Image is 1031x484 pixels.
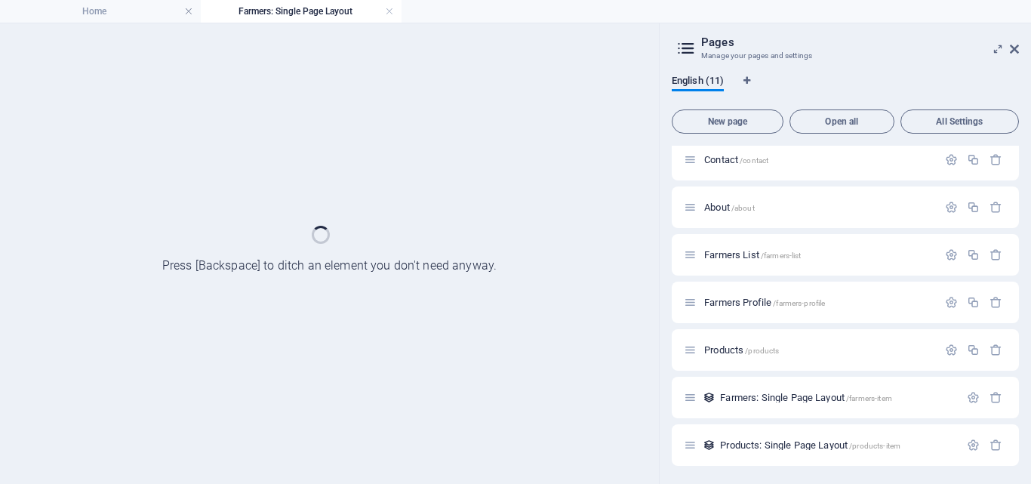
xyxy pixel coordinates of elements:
div: Remove [989,248,1002,261]
div: Settings [945,153,958,166]
div: Products: Single Page Layout/products-item [716,440,959,450]
button: All Settings [900,109,1019,134]
div: Settings [967,439,980,452]
div: Settings [945,248,958,261]
span: New page [679,117,777,126]
span: /farmers-item [846,394,892,402]
span: Click to open page [720,392,892,403]
span: Click to open page [704,344,779,356]
div: About/about [700,202,937,212]
div: Remove [989,153,1002,166]
div: Remove [989,439,1002,452]
div: Farmers List/farmers-list [700,250,937,260]
div: Contact/contact [700,155,937,165]
div: Products/products [700,345,937,355]
span: Click to open page [704,202,755,213]
div: Duplicate [967,201,980,214]
span: Farmers List [704,249,801,260]
div: Settings [945,344,958,356]
span: /about [731,204,755,212]
h4: Farmers: Single Page Layout [201,3,402,20]
button: Open all [789,109,894,134]
div: Farmers Profile/farmers-profile [700,297,937,307]
div: Settings [945,296,958,309]
div: Duplicate [967,344,980,356]
span: All Settings [907,117,1012,126]
div: This layout is used as a template for all items (e.g. a blog post) of this collection. The conten... [703,439,716,452]
h2: Pages [701,35,1019,49]
span: /products-item [849,442,900,450]
span: Open all [796,117,888,126]
span: /farmers-profile [773,299,825,307]
div: Farmers: Single Page Layout/farmers-item [716,393,959,402]
span: /products [745,347,779,355]
span: /farmers-list [761,251,802,260]
div: Language Tabs [672,75,1019,103]
div: Remove [989,296,1002,309]
div: Duplicate [967,296,980,309]
span: English (11) [672,72,724,93]
span: /contact [740,156,768,165]
div: Settings [945,201,958,214]
button: New page [672,109,783,134]
div: Remove [989,201,1002,214]
span: Click to open page [704,154,768,165]
div: Duplicate [967,153,980,166]
span: Products: Single Page Layout [720,439,900,451]
div: This layout is used as a template for all items (e.g. a blog post) of this collection. The conten... [703,391,716,404]
div: Remove [989,344,1002,356]
h3: Manage your pages and settings [701,49,989,63]
div: Duplicate [967,248,980,261]
span: Click to open page [704,297,825,308]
